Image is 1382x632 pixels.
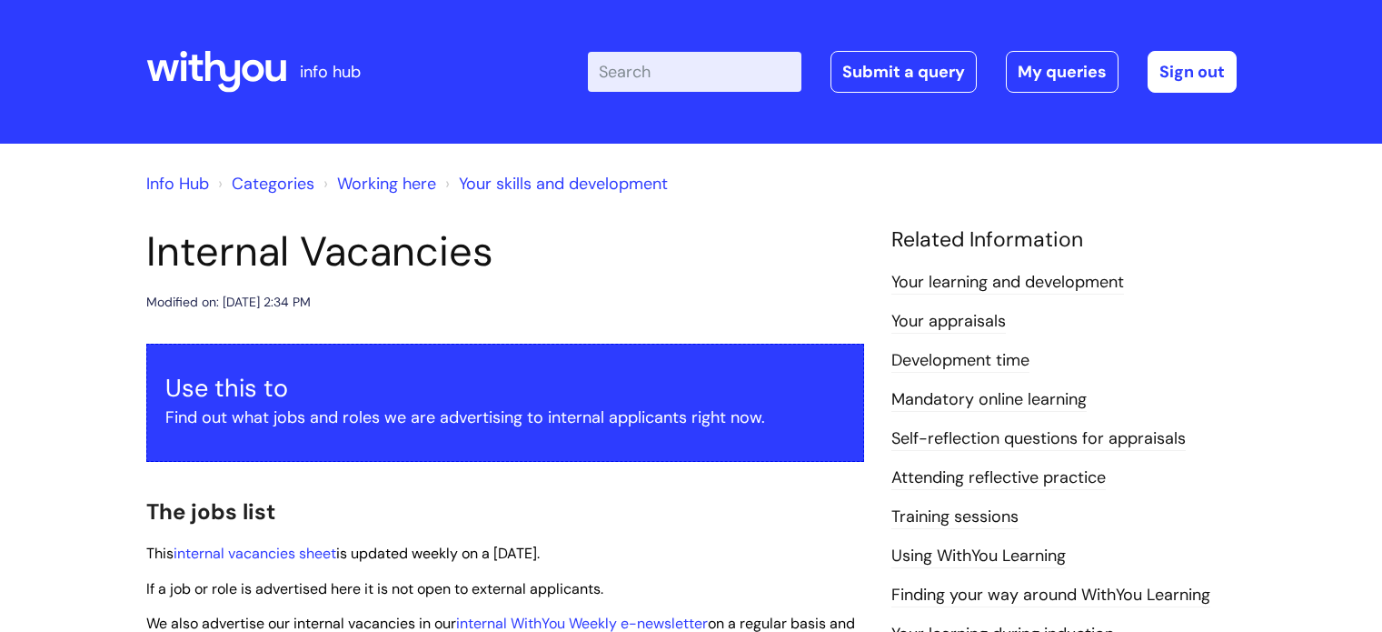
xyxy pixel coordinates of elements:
[588,51,1237,93] div: | -
[1006,51,1119,93] a: My queries
[830,51,977,93] a: Submit a query
[214,169,314,198] li: Solution home
[146,544,540,563] span: This is updated weekly on a [DATE].
[146,497,275,526] span: The jobs list
[319,169,436,198] li: Working here
[891,227,1237,253] h4: Related Information
[165,403,845,432] p: Find out what jobs and roles we are advertising to internal applicants right now.
[891,506,1019,529] a: Training sessions
[1148,51,1237,93] a: Sign out
[459,173,668,195] a: Your skills and development
[441,169,668,198] li: Your skills and development
[174,544,336,563] a: internal vacancies sheet
[146,579,603,598] span: If a job or role is advertised here it is not open to external applicants.
[891,427,1186,451] a: Self-reflection questions for appraisals
[891,584,1210,607] a: Finding your way around WithYou Learning
[232,173,314,195] a: Categories
[300,57,361,86] p: info hub
[891,388,1087,412] a: Mandatory online learning
[146,291,311,314] div: Modified on: [DATE] 2:34 PM
[891,466,1106,490] a: Attending reflective practice
[165,374,845,403] h3: Use this to
[146,173,209,195] a: Info Hub
[891,310,1006,334] a: Your appraisals
[891,349,1029,373] a: Development time
[146,227,864,276] h1: Internal Vacancies
[337,173,436,195] a: Working here
[891,545,1066,568] a: Using WithYou Learning
[891,271,1124,295] a: Your learning and development
[588,52,801,92] input: Search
